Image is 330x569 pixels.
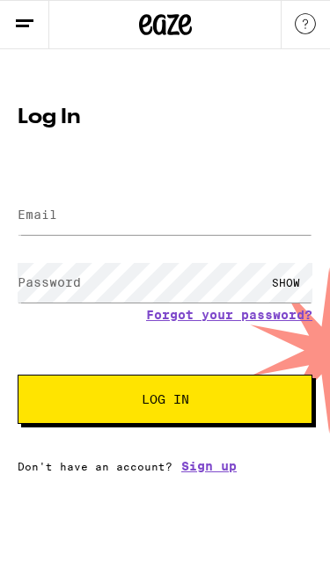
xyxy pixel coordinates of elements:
[18,275,81,289] label: Password
[146,308,312,322] a: Forgot your password?
[18,459,312,473] div: Don't have an account?
[181,459,237,473] a: Sign up
[142,393,189,405] span: Log In
[260,263,312,303] div: SHOW
[18,208,57,222] label: Email
[18,375,312,424] button: Log In
[18,107,312,128] h1: Log In
[18,195,312,235] input: Email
